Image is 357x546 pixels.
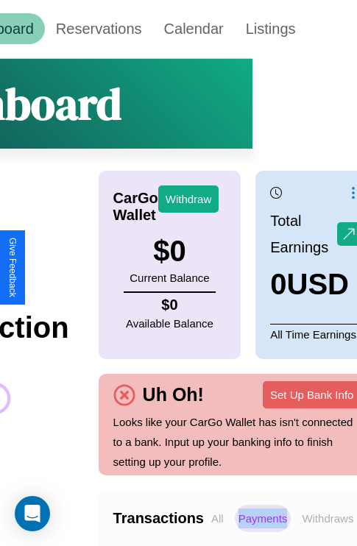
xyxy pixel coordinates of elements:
a: Listings [235,13,307,44]
p: All [208,505,227,532]
h4: Uh Oh! [135,384,211,405]
h4: Transactions [113,510,204,527]
p: Payments [235,505,291,532]
p: Withdraws [298,505,357,532]
h4: CarGo Wallet [113,190,158,224]
h4: $ 0 [126,297,213,313]
p: Current Balance [130,268,209,288]
div: Give Feedback [7,238,18,297]
a: Reservations [45,13,153,44]
p: Available Balance [126,313,213,333]
h3: $ 0 [130,235,209,268]
div: Open Intercom Messenger [15,496,50,531]
button: Withdraw [158,185,219,213]
p: Total Earnings [270,208,337,260]
a: Calendar [153,13,235,44]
